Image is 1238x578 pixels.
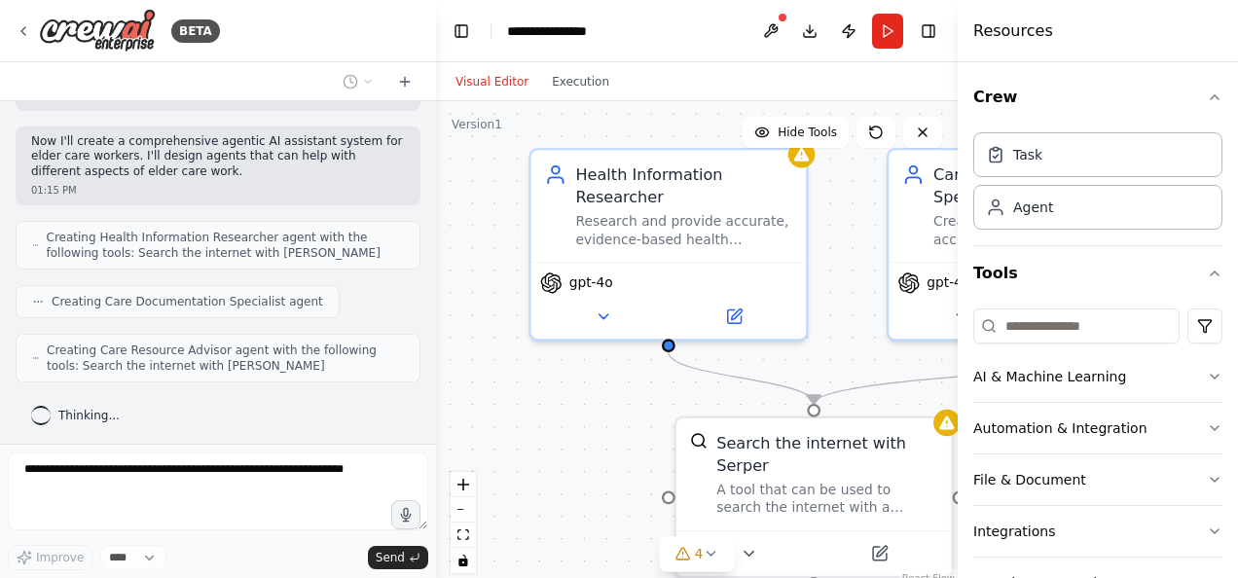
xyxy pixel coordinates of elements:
div: 01:15 PM [31,183,405,198]
button: Send [368,546,428,569]
span: Creating Health Information Researcher agent with the following tools: Search the internet with [... [47,230,404,261]
nav: breadcrumb [507,21,604,41]
span: gpt-4o [927,274,970,292]
span: gpt-4o [569,274,613,292]
div: React Flow controls [451,472,476,573]
span: Hide Tools [778,125,837,140]
button: AI & Machine Learning [973,351,1222,402]
div: A tool that can be used to search the internet with a search_query. Supports different search typ... [716,481,937,517]
button: Integrations [973,506,1222,557]
span: Thinking... [58,408,120,423]
div: Agent [1013,198,1053,217]
div: Search the internet with Serper [716,432,937,477]
button: zoom in [451,472,476,497]
button: Open in side panel [671,304,797,331]
button: Start a new chat [389,70,420,93]
button: Open in side panel [817,540,943,567]
span: Creating Care Resource Advisor agent with the following tools: Search the internet with [PERSON_N... [47,343,404,374]
button: Crew [973,70,1222,125]
button: 4 [660,536,735,572]
p: Now I'll create a comprehensive agentic AI assistant system for elder care workers. I'll design a... [31,134,405,180]
span: Send [376,550,405,565]
span: Improve [36,550,84,565]
button: Hide left sidebar [448,18,475,45]
button: Tools [973,246,1222,301]
button: File & Document [973,454,1222,505]
button: Improve [8,545,92,570]
button: Hide right sidebar [915,18,942,45]
div: Research and provide accurate, evidence-based health information related to {health_condition} an... [576,213,793,249]
span: 4 [695,544,704,563]
button: Hide Tools [743,117,849,148]
button: toggle interactivity [451,548,476,573]
div: Health Information Researcher [576,163,793,208]
button: Visual Editor [444,70,540,93]
div: Crew [973,125,1222,245]
g: Edge from 05bed7c5-4a67-4b45-b08f-acf6a19dd359 to c22bca3b-0d25-4424-98d3-cd84a407b58b [657,352,824,404]
span: Creating Care Documentation Specialist agent [52,294,323,309]
button: Click to speak your automation idea [391,500,420,529]
div: Create comprehensive, accurate, and legally compliant documentation for elder care services inclu... [933,213,1150,249]
img: Logo [39,9,156,53]
div: Care Documentation Specialist [933,163,1150,208]
button: Execution [540,70,621,93]
div: Version 1 [452,117,502,132]
button: zoom out [451,497,476,523]
div: Task [1013,145,1042,164]
button: fit view [451,523,476,548]
button: Automation & Integration [973,403,1222,453]
div: BETA [171,19,220,43]
div: Health Information ResearcherResearch and provide accurate, evidence-based health information rel... [528,148,808,342]
button: Switch to previous chat [335,70,382,93]
div: Care Documentation SpecialistCreate comprehensive, accurate, and legally compliant documentation ... [887,148,1166,342]
img: SerperDevTool [690,432,708,450]
h4: Resources [973,19,1053,43]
